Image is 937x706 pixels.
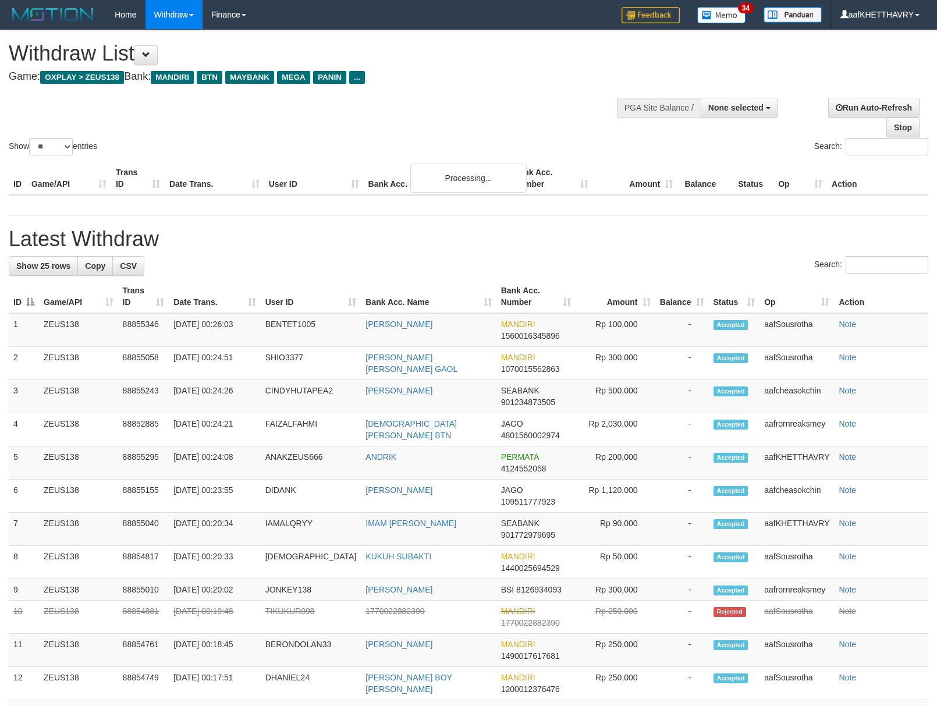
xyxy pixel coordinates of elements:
td: 11 [9,634,39,667]
td: aafSousrotha [759,601,834,634]
td: aafKHETTHAVRY [759,446,834,480]
span: Copy [85,261,105,271]
td: ZEUS138 [39,634,118,667]
a: Note [839,585,856,594]
th: Trans ID [111,162,165,195]
input: Search: [846,256,928,274]
td: ZEUS138 [39,413,118,446]
td: Rp 300,000 [576,579,655,601]
td: 7 [9,513,39,546]
td: 3 [9,380,39,413]
span: Accepted [714,673,748,683]
th: Game/API [27,162,111,195]
span: Accepted [714,453,748,463]
td: Rp 100,000 [576,313,655,347]
a: Note [839,673,856,682]
td: Rp 50,000 [576,546,655,579]
span: Copy 8126934093 to clipboard [516,585,562,594]
td: 88855040 [118,513,169,546]
td: [DATE] 00:23:55 [169,480,261,513]
img: Button%20Memo.svg [697,7,746,23]
th: ID: activate to sort column descending [9,280,39,313]
th: Action [827,162,928,195]
a: IMAM [PERSON_NAME] [365,519,456,528]
span: Copy 901234873505 to clipboard [501,398,555,407]
th: User ID [264,162,364,195]
span: Accepted [714,640,748,650]
th: Bank Acc. Number [509,162,593,195]
td: - [655,380,709,413]
td: 88855010 [118,579,169,601]
a: 1770022882390 [365,606,424,616]
td: - [655,667,709,700]
td: - [655,413,709,446]
span: Copy 901772979695 to clipboard [501,530,555,540]
td: Rp 500,000 [576,380,655,413]
span: Accepted [714,586,748,595]
label: Show entries [9,138,97,155]
th: User ID: activate to sort column ascending [261,280,361,313]
a: [PERSON_NAME] BOY [PERSON_NAME] [365,673,452,694]
td: aafSousrotha [759,546,834,579]
td: ZEUS138 [39,667,118,700]
h4: Game: Bank: [9,71,613,83]
th: Op: activate to sort column ascending [759,280,834,313]
span: None selected [708,103,764,112]
td: ZEUS138 [39,446,118,480]
td: FAIZALFAHMI [261,413,361,446]
a: Note [839,353,856,362]
button: None selected [701,98,778,118]
td: aafcheasokchin [759,380,834,413]
td: [DATE] 00:26:03 [169,313,261,347]
td: ZEUS138 [39,313,118,347]
span: MANDIRI [501,673,535,682]
th: Trans ID: activate to sort column ascending [118,280,169,313]
span: OXPLAY > ZEUS138 [40,71,124,84]
span: BTN [197,71,222,84]
td: TIKUKUR098 [261,601,361,634]
span: Copy 1560016345896 to clipboard [501,331,560,340]
span: SEABANK [501,519,540,528]
a: [PERSON_NAME] [365,386,432,395]
td: aafSousrotha [759,667,834,700]
td: DHANIEL24 [261,667,361,700]
a: Note [839,519,856,528]
img: MOTION_logo.png [9,6,97,23]
span: MANDIRI [151,71,194,84]
th: Bank Acc. Number: activate to sort column ascending [496,280,576,313]
input: Search: [846,138,928,155]
span: MANDIRI [501,320,535,329]
td: aafcheasokchin [759,480,834,513]
td: - [655,513,709,546]
td: 88855346 [118,313,169,347]
h1: Withdraw List [9,42,613,65]
a: Note [839,552,856,561]
td: Rp 90,000 [576,513,655,546]
td: 1 [9,313,39,347]
th: ID [9,162,27,195]
td: aafrornreaksmey [759,413,834,446]
td: [DATE] 00:18:45 [169,634,261,667]
select: Showentries [29,138,73,155]
span: Accepted [714,519,748,529]
td: 88855155 [118,480,169,513]
td: ZEUS138 [39,546,118,579]
span: Accepted [714,486,748,496]
th: Op [773,162,827,195]
td: BENTET1005 [261,313,361,347]
td: 4 [9,413,39,446]
span: Copy 1440025694529 to clipboard [501,563,560,573]
td: 88854749 [118,667,169,700]
td: DIDANK [261,480,361,513]
label: Search: [814,138,928,155]
td: ANAKZEUS666 [261,446,361,480]
td: ZEUS138 [39,513,118,546]
span: MANDIRI [501,353,535,362]
td: Rp 200,000 [576,446,655,480]
span: MANDIRI [501,640,535,649]
a: ANDRIK [365,452,396,462]
td: [DATE] 00:24:08 [169,446,261,480]
span: PANIN [313,71,346,84]
td: Rp 300,000 [576,347,655,380]
th: Bank Acc. Name [364,162,509,195]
